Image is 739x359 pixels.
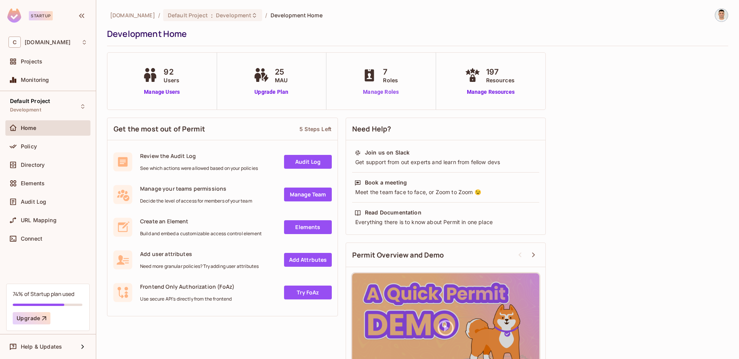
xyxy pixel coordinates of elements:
[284,286,332,299] a: Try FoAz
[463,88,518,96] a: Manage Resources
[365,179,407,186] div: Book a meeting
[21,143,37,150] span: Policy
[21,58,42,65] span: Projects
[284,253,332,267] a: Add Attrbutes
[164,66,179,78] span: 92
[110,12,155,19] span: the active workspace
[216,12,251,19] span: Development
[21,162,45,168] span: Directory
[25,39,70,45] span: Workspace: chalkboard.io
[252,88,291,96] a: Upgrade Plan
[275,66,288,78] span: 25
[140,152,258,160] span: Review the Audit Log
[140,296,234,302] span: Use secure API's directly from the frontend
[284,188,332,201] a: Manage Team
[486,66,515,78] span: 197
[140,198,252,204] span: Decide the level of access for members of your team
[21,125,37,131] span: Home
[140,263,259,269] span: Need more granular policies? Try adding user attributes
[383,66,398,78] span: 7
[354,188,537,196] div: Meet the team face to face, or Zoom to Zoom 😉
[354,158,537,166] div: Get support from out experts and learn from fellow devs
[107,28,724,40] div: Development Home
[383,76,398,84] span: Roles
[13,312,50,324] button: Upgrade
[140,218,262,225] span: Create an Element
[365,149,410,156] div: Join us on Slack
[365,209,421,216] div: Read Documentation
[21,77,49,83] span: Monitoring
[265,12,267,19] li: /
[21,217,57,223] span: URL Mapping
[140,250,259,258] span: Add user attributes
[21,199,46,205] span: Audit Log
[284,155,332,169] a: Audit Log
[211,12,213,18] span: :
[352,250,444,260] span: Permit Overview and Demo
[158,12,160,19] li: /
[140,231,262,237] span: Build and embed a customizable access control element
[715,9,728,22] img: Armen Hovasapyan
[354,218,537,226] div: Everything there is to know about Permit in one place
[8,37,21,48] span: C
[10,107,41,113] span: Development
[29,11,53,20] div: Startup
[299,125,331,133] div: 5 Steps Left
[114,124,205,134] span: Get the most out of Permit
[140,88,183,96] a: Manage Users
[140,185,252,192] span: Manage your teams permissions
[21,236,42,242] span: Connect
[164,76,179,84] span: Users
[140,165,258,171] span: See which actions were allowed based on your policies
[21,180,45,186] span: Elements
[21,344,62,350] span: Help & Updates
[13,290,74,298] div: 74% of Startup plan used
[140,283,234,290] span: Frontend Only Authorization (FoAz)
[271,12,323,19] span: Development Home
[352,124,391,134] span: Need Help?
[7,8,21,23] img: SReyMgAAAABJRU5ErkJggg==
[284,220,332,234] a: Elements
[486,76,515,84] span: Resources
[275,76,288,84] span: MAU
[360,88,402,96] a: Manage Roles
[10,98,50,104] span: Default Project
[168,12,208,19] span: Default Project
